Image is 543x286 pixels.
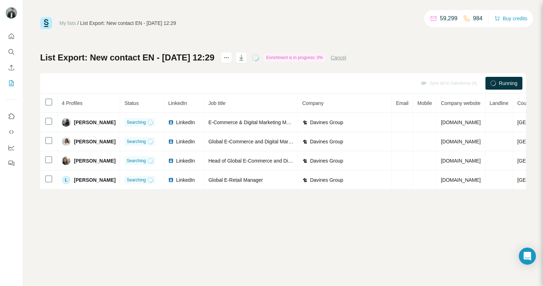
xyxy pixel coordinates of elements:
span: Searching [127,138,146,145]
button: Buy credits [494,14,527,23]
span: Global E-Commerce and Digital Marketing Assistant [208,139,323,144]
img: company-logo [302,177,308,183]
img: Avatar [62,137,70,146]
span: Searching [127,119,146,126]
span: Global E-Retail Manager [208,177,263,183]
span: 4 Profiles [62,100,82,106]
img: LinkedIn logo [168,177,174,183]
img: LinkedIn logo [168,139,174,144]
span: [DOMAIN_NAME] [441,120,481,125]
img: LinkedIn logo [168,120,174,125]
span: Davines Group [310,176,343,184]
span: Searching [127,158,146,164]
span: Davines Group [310,138,343,145]
img: LinkedIn logo [168,158,174,164]
img: company-logo [302,139,308,144]
span: Searching [127,177,146,183]
span: [DOMAIN_NAME] [441,177,481,183]
button: Quick start [6,30,17,43]
img: Avatar [6,7,17,18]
span: [PERSON_NAME] [74,176,115,184]
button: Use Surfe on LinkedIn [6,110,17,123]
button: Cancel [331,54,346,61]
span: Davines Group [310,157,343,164]
button: Use Surfe API [6,126,17,138]
button: Dashboard [6,141,17,154]
span: Landline [490,100,509,106]
span: Company website [441,100,480,106]
span: [PERSON_NAME] [74,138,115,145]
button: Feedback [6,157,17,170]
button: Enrich CSV [6,61,17,74]
span: LinkedIn [176,176,195,184]
img: Surfe Logo [40,17,52,29]
h1: List Export: New contact EN - [DATE] 12:29 [40,52,214,63]
img: Avatar [62,157,70,165]
div: Enrichment is in progress: 0% [264,53,325,62]
span: LinkedIn [176,138,195,145]
span: [PERSON_NAME] [74,157,115,164]
button: Search [6,46,17,58]
div: L [62,176,70,184]
img: company-logo [302,158,308,164]
div: List Export: New contact EN - [DATE] 12:29 [80,20,176,27]
img: Avatar [62,118,70,127]
span: Email [396,100,408,106]
div: Open Intercom Messenger [519,248,536,265]
span: LinkedIn [176,119,195,126]
img: company-logo [302,120,308,125]
p: 984 [473,14,483,23]
span: Head of Global E-Commerce and Digital Marketing [208,158,320,164]
span: [DOMAIN_NAME] [441,158,481,164]
a: My lists [59,20,76,26]
span: LinkedIn [168,100,187,106]
span: LinkedIn [176,157,195,164]
span: [PERSON_NAME] [74,119,115,126]
span: [DOMAIN_NAME] [441,139,481,144]
button: My lists [6,77,17,90]
button: actions [221,52,232,63]
span: Job title [208,100,225,106]
p: 59,299 [440,14,457,23]
span: Mobile [417,100,432,106]
span: E-Commerce & Digital Marketing Manager - Sustainable Beauty [208,120,349,125]
span: Status [124,100,139,106]
li: / [77,20,79,27]
span: Running [499,80,517,87]
span: Company [302,100,323,106]
span: Davines Group [310,119,343,126]
span: Country [517,100,535,106]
